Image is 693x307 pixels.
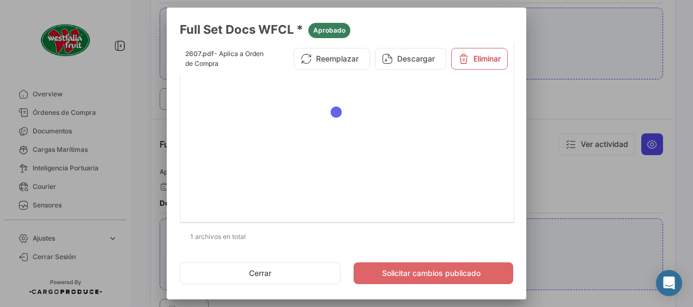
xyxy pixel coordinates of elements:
[185,50,214,58] span: 2607.pdf
[180,262,341,284] button: Cerrar
[180,21,513,38] h3: Full Set Docs WFCL *
[451,48,508,70] button: Eliminar
[185,50,264,67] span: - Aplica a Orden de Compra
[180,223,513,250] div: 1 archivos en total
[375,48,446,70] button: Descargar
[313,26,345,35] span: Aprobado
[656,270,682,296] div: Abrir Intercom Messenger
[294,48,370,70] button: Reemplazar
[354,262,513,284] button: Solicitar cambios publicado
